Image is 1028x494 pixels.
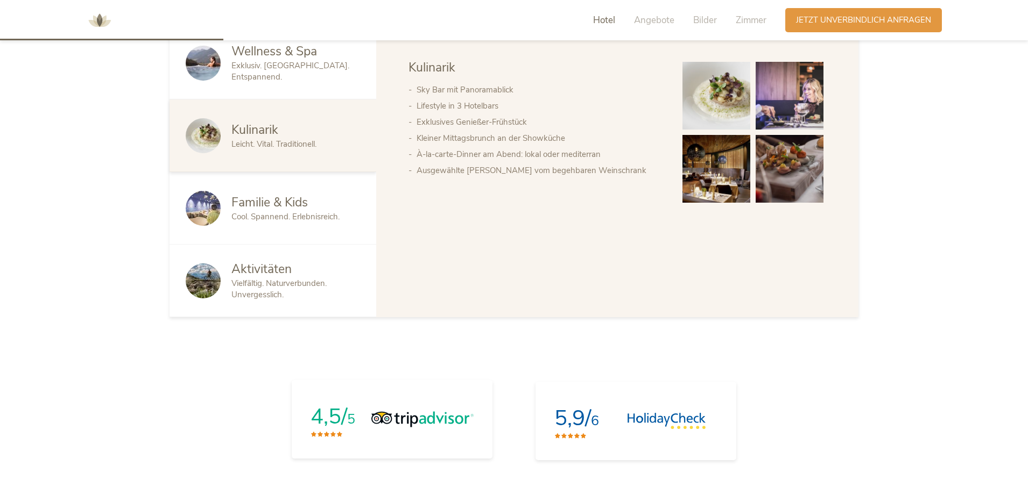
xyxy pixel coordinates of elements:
span: Jetzt unverbindlich anfragen [796,15,931,26]
a: AMONTI & LUNARIS Wellnessresort [83,16,116,24]
li: Exklusives Genießer-Frühstück [417,114,661,130]
span: 6 [591,412,599,430]
span: 5 [347,410,355,428]
span: Kulinarik [231,121,278,138]
span: Wellness & Spa [231,43,317,60]
li: Ausgewählte [PERSON_NAME] vom begehbaren Weinschrank [417,162,661,178]
a: 5,9/6HolidayCheck [536,382,736,460]
span: Angebote [634,14,674,26]
img: HolidayCheck [627,413,706,429]
li: Lifestyle in 3 Hotelbars [417,98,661,114]
span: Hotel [593,14,615,26]
span: 5,9/ [554,404,591,433]
span: Aktivitäten [231,261,292,277]
span: Exklusiv. [GEOGRAPHIC_DATA]. Entspannend. [231,60,349,82]
span: Bilder [693,14,717,26]
span: Leicht. Vital. Traditionell. [231,139,316,149]
li: Sky Bar mit Panoramablick [417,82,661,98]
img: AMONTI & LUNARIS Wellnessresort [83,4,116,37]
li: Kleiner Mittagsbrunch an der Showküche [417,130,661,146]
span: Cool. Spannend. Erlebnisreich. [231,211,340,222]
span: Vielfältig. Naturverbunden. Unvergesslich. [231,278,327,300]
img: Tripadvisor [371,411,474,427]
a: 4,5/5Tripadvisor [292,380,492,459]
li: À-la-carte-Dinner am Abend: lokal oder mediterran [417,146,661,162]
span: Kulinarik [409,59,455,76]
span: Zimmer [736,14,766,26]
span: 4,5/ [311,402,347,431]
span: Familie & Kids [231,194,308,211]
